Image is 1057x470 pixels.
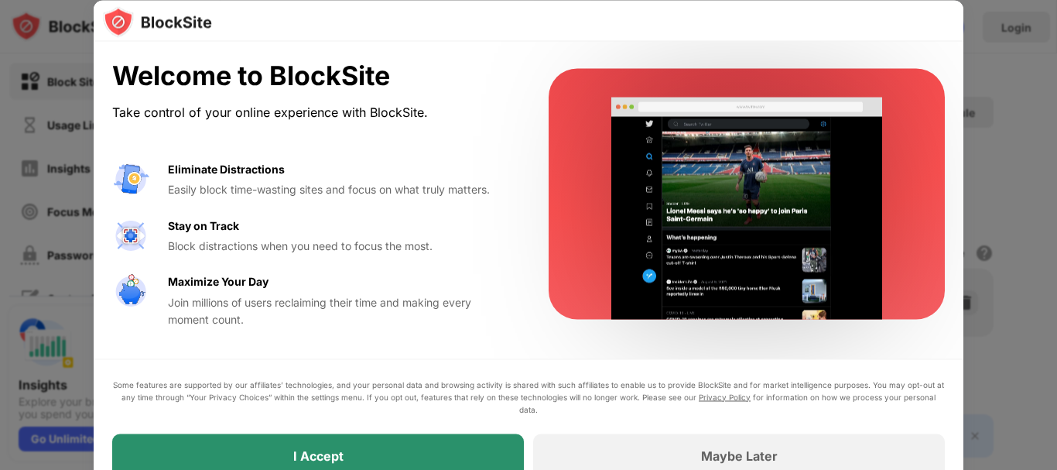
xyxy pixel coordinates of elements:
img: logo-blocksite.svg [103,6,212,37]
a: Privacy Policy [699,392,751,401]
img: value-avoid-distractions.svg [112,160,149,197]
img: value-safe-time.svg [112,273,149,310]
div: Maximize Your Day [168,273,269,290]
div: I Accept [293,448,344,463]
div: Some features are supported by our affiliates’ technologies, and your personal data and browsing ... [112,378,945,415]
div: Welcome to BlockSite [112,60,511,92]
div: Maybe Later [701,448,778,463]
img: value-focus.svg [112,217,149,254]
div: Eliminate Distractions [168,160,285,177]
div: Join millions of users reclaiming their time and making every moment count. [168,293,511,328]
div: Take control of your online experience with BlockSite. [112,101,511,123]
div: Stay on Track [168,217,239,234]
div: Block distractions when you need to focus the most. [168,237,511,254]
div: Easily block time-wasting sites and focus on what truly matters. [168,181,511,198]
